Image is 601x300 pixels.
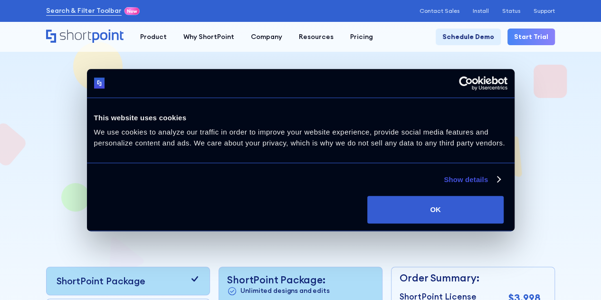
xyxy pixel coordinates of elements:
[507,29,555,45] a: Start Trial
[290,29,342,45] a: Resources
[46,29,124,44] a: Home
[132,29,175,45] a: Product
[420,8,459,14] a: Contact Sales
[183,32,234,42] div: Why ShortPoint
[227,274,373,286] p: ShortPoint Package:
[46,6,122,16] a: Search & Filter Toolbar
[350,32,373,42] div: Pricing
[140,32,167,42] div: Product
[299,32,334,42] div: Resources
[367,196,504,223] button: OK
[94,112,507,124] div: This website uses cookies
[430,190,601,300] iframe: Chat Widget
[242,29,290,45] a: Company
[534,8,555,14] a: Support
[400,271,541,286] p: Order Summary:
[342,29,381,45] a: Pricing
[57,274,145,288] p: ShortPoint Package
[175,29,242,45] a: Why ShortPoint
[94,78,105,89] img: logo
[94,128,505,147] span: We use cookies to analyze our traffic in order to improve your website experience, provide social...
[473,8,489,14] a: Install
[424,76,507,90] a: Usercentrics Cookiebot - opens in a new window
[436,29,501,45] a: Schedule Demo
[444,174,500,185] a: Show details
[240,286,329,297] p: Unlimited designs and edits
[502,8,520,14] a: Status
[251,32,282,42] div: Company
